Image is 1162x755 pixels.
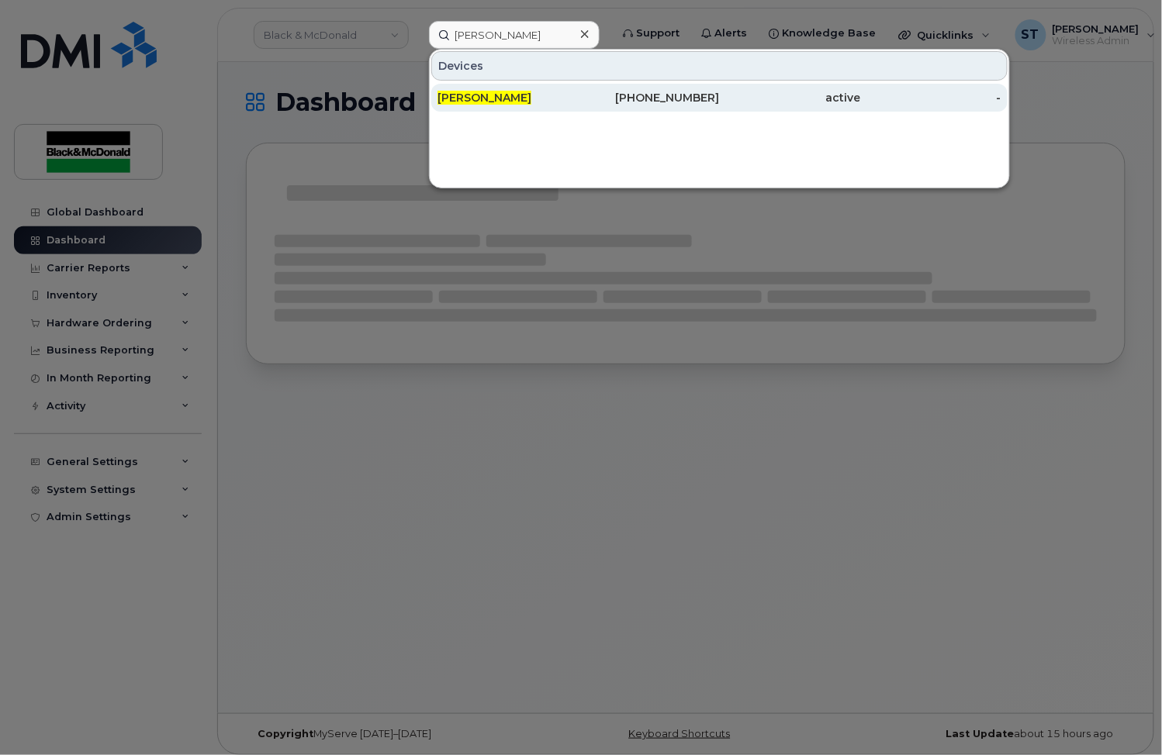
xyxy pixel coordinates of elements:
[720,90,861,105] div: active
[431,51,1008,81] div: Devices
[579,90,720,105] div: [PHONE_NUMBER]
[437,91,531,105] span: [PERSON_NAME]
[860,90,1001,105] div: -
[431,84,1008,112] a: [PERSON_NAME][PHONE_NUMBER]active-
